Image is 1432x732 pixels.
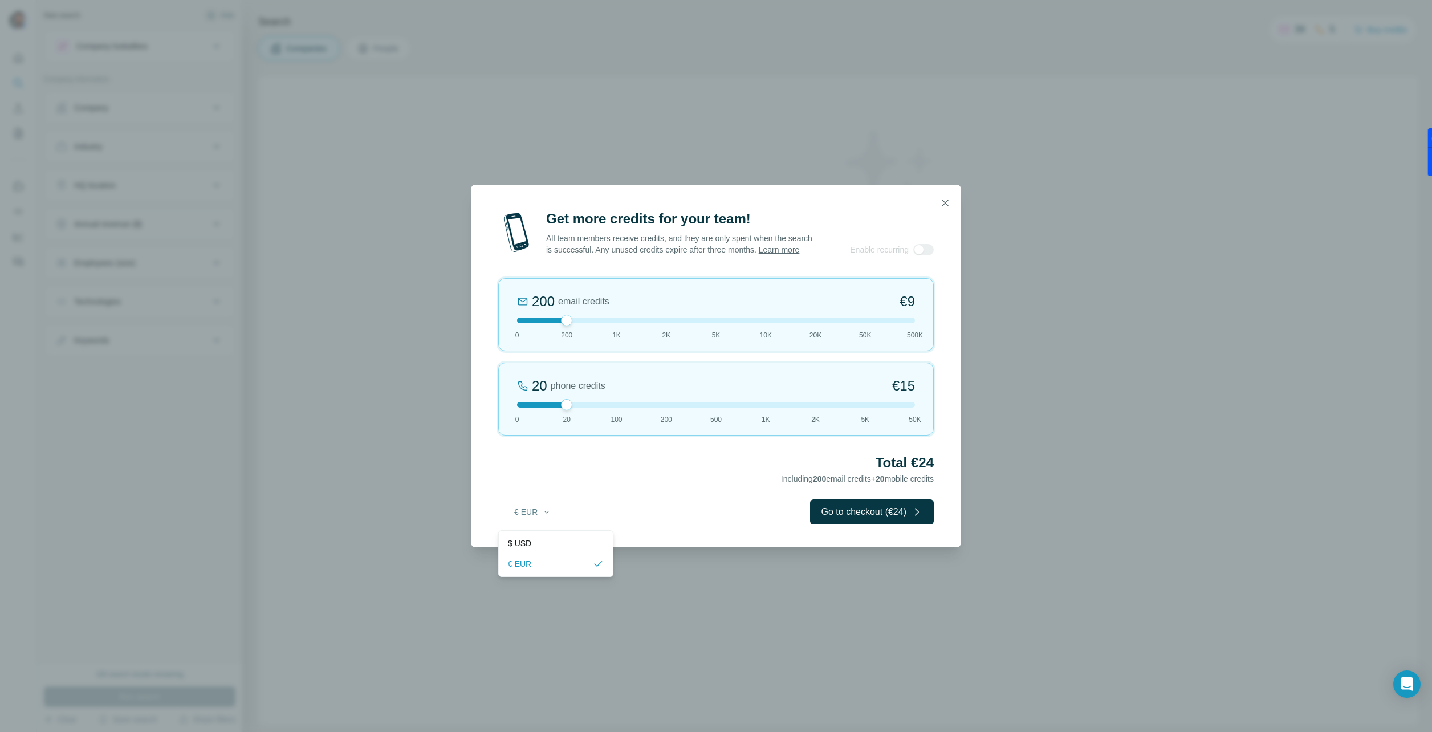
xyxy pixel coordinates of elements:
[876,474,885,483] span: 20
[781,474,934,483] span: Including email credits + mobile credits
[811,414,820,425] span: 2K
[611,414,622,425] span: 100
[515,414,519,425] span: 0
[760,330,772,340] span: 10K
[900,292,915,311] span: €9
[861,414,869,425] span: 5K
[712,330,721,340] span: 5K
[813,474,826,483] span: 200
[546,233,813,255] p: All team members receive credits, and they are only spent when the search is successful. Any unus...
[710,414,722,425] span: 500
[762,414,770,425] span: 1K
[515,330,519,340] span: 0
[859,330,871,340] span: 50K
[551,379,605,393] span: phone credits
[907,330,923,340] span: 500K
[508,538,531,549] span: $ USD
[498,454,934,472] h2: Total €24
[1393,670,1421,698] div: Open Intercom Messenger
[558,295,609,308] span: email credits
[909,414,921,425] span: 50K
[850,244,909,255] span: Enable recurring
[810,499,934,524] button: Go to checkout (€24)
[532,292,555,311] div: 200
[506,502,559,522] button: € EUR
[532,377,547,395] div: 20
[892,377,915,395] span: €15
[809,330,821,340] span: 20K
[759,245,800,254] a: Learn more
[563,414,571,425] span: 20
[612,330,621,340] span: 1K
[661,414,672,425] span: 200
[498,210,535,255] img: mobile-phone
[561,330,572,340] span: 200
[662,330,670,340] span: 2K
